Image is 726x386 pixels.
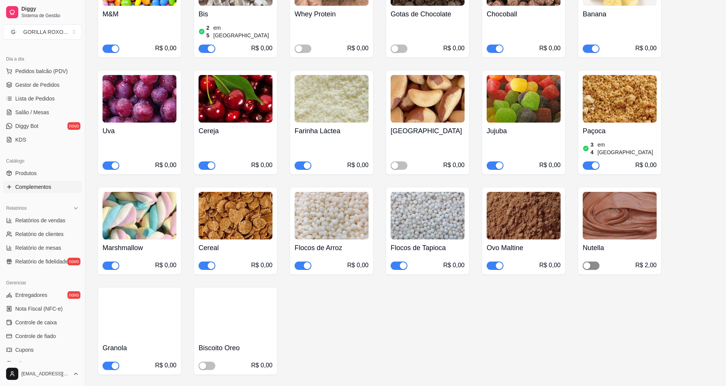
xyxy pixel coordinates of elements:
[103,126,176,136] h4: Uva
[15,332,56,340] span: Controle de fiado
[583,126,657,136] h4: Paçoca
[15,217,66,224] span: Relatórios de vendas
[635,261,657,270] div: R$ 2,00
[391,9,465,19] h4: Gotas de Chocolate
[443,261,465,270] div: R$ 0,00
[591,141,596,156] article: 34
[15,360,35,367] span: Clientes
[15,305,63,313] span: Nota Fiscal (NFC-e)
[347,44,369,53] div: R$ 0,00
[199,343,272,353] h4: Biscoito Oreo
[598,141,657,156] article: em [GEOGRAPHIC_DATA]
[15,291,47,299] span: Entregadores
[3,24,82,40] button: Select a team
[3,155,82,167] div: Catálogo
[155,261,176,270] div: R$ 0,00
[583,192,657,239] img: product-image
[3,255,82,268] a: Relatório de fidelidadenovo
[3,93,82,105] a: Lista de Pedidos
[443,44,465,53] div: R$ 0,00
[21,371,70,377] span: [EMAIL_ADDRESS][DOMAIN_NAME]
[3,214,82,226] a: Relatórios de vendas
[251,261,272,270] div: R$ 0,00
[10,28,17,36] span: G
[3,167,82,179] a: Produtos
[21,6,79,13] span: Diggy
[3,303,82,315] a: Nota Fiscal (NFC-e)
[199,75,272,123] img: product-image
[3,79,82,91] a: Gestor de Pedidos
[487,192,561,239] img: product-image
[487,9,561,19] h4: Chocoball
[199,192,272,239] img: product-image
[635,44,657,53] div: R$ 0,00
[3,277,82,289] div: Gerenciar
[391,126,465,136] h4: [GEOGRAPHIC_DATA]
[199,126,272,136] h4: Cereja
[295,192,369,239] img: product-image
[15,319,57,326] span: Controle de caixa
[3,134,82,146] a: KDS
[15,230,64,238] span: Relatório de clientes
[635,161,657,170] div: R$ 0,00
[251,161,272,170] div: R$ 0,00
[295,75,369,123] img: product-image
[103,242,176,253] h4: Marshmallow
[15,81,59,89] span: Gestor de Pedidos
[6,205,27,211] span: Relatórios
[15,169,37,177] span: Produtos
[391,75,465,123] img: product-image
[15,258,68,265] span: Relatório de fidelidade
[199,242,272,253] h4: Cereal
[3,120,82,132] a: Diggy Botnovo
[295,126,369,136] h4: Farinha Láctea
[103,192,176,239] img: product-image
[391,242,465,253] h4: Flocos de Tapioca
[3,181,82,193] a: Complementos
[15,346,34,354] span: Cupons
[155,44,176,53] div: R$ 0,00
[583,242,657,253] h4: Nutella
[155,161,176,170] div: R$ 0,00
[15,136,26,144] span: KDS
[391,192,465,239] img: product-image
[3,344,82,356] a: Cupons
[3,228,82,240] a: Relatório de clientes
[487,126,561,136] h4: Jujuba
[443,161,465,170] div: R$ 0,00
[3,365,82,383] button: [EMAIL_ADDRESS][DOMAIN_NAME]
[539,44,561,53] div: R$ 0,00
[251,44,272,53] div: R$ 0,00
[539,261,561,270] div: R$ 0,00
[3,357,82,370] a: Clientes
[15,108,49,116] span: Salão / Mesas
[21,13,79,19] span: Sistema de Gestão
[103,292,176,340] img: product-image
[295,242,369,253] h4: Flocos de Arroz
[199,292,272,340] img: product-image
[487,75,561,123] img: product-image
[155,361,176,370] div: R$ 0,00
[15,244,61,252] span: Relatório de mesas
[3,242,82,254] a: Relatório de mesas
[103,75,176,123] img: product-image
[15,67,68,75] span: Pedidos balcão (PDV)
[3,330,82,342] a: Controle de fiado
[3,3,82,21] a: DiggySistema de Gestão
[15,183,51,191] span: Complementos
[3,53,82,65] div: Dia a dia
[199,9,272,19] h4: Bis
[3,106,82,118] a: Salão / Mesas
[103,9,176,19] h4: M&M
[23,28,68,36] div: GORILLA ROXO ...
[583,9,657,19] h4: Banana
[3,289,82,301] a: Entregadoresnovo
[539,161,561,170] div: R$ 0,00
[103,343,176,353] h4: Granola
[347,261,369,270] div: R$ 0,00
[207,24,212,39] article: 25
[15,95,55,102] span: Lista de Pedidos
[487,242,561,253] h4: Ovo Maltine
[295,9,369,19] h4: Whey Protein
[213,24,272,39] article: em [GEOGRAPHIC_DATA]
